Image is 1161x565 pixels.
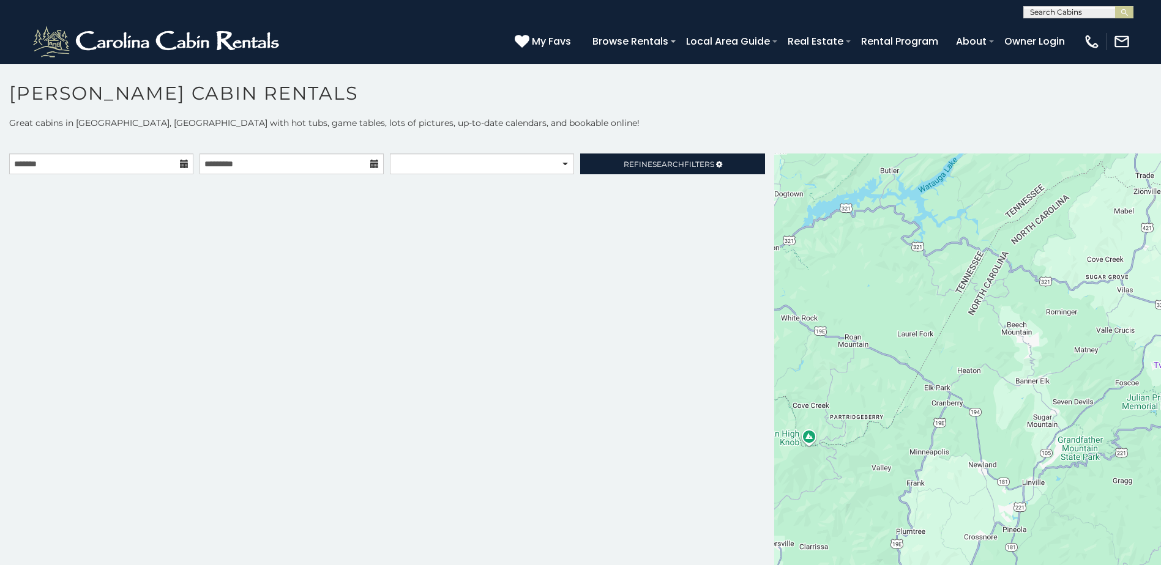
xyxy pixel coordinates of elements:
img: White-1-2.png [31,23,285,60]
a: About [950,31,993,52]
span: My Favs [532,34,571,49]
a: Local Area Guide [680,31,776,52]
a: Owner Login [998,31,1071,52]
a: My Favs [515,34,574,50]
span: Search [652,160,684,169]
span: Refine Filters [624,160,714,169]
a: Browse Rentals [586,31,674,52]
img: mail-regular-white.png [1113,33,1130,50]
a: Rental Program [855,31,944,52]
a: RefineSearchFilters [580,153,764,174]
a: Real Estate [782,31,849,52]
img: phone-regular-white.png [1083,33,1100,50]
